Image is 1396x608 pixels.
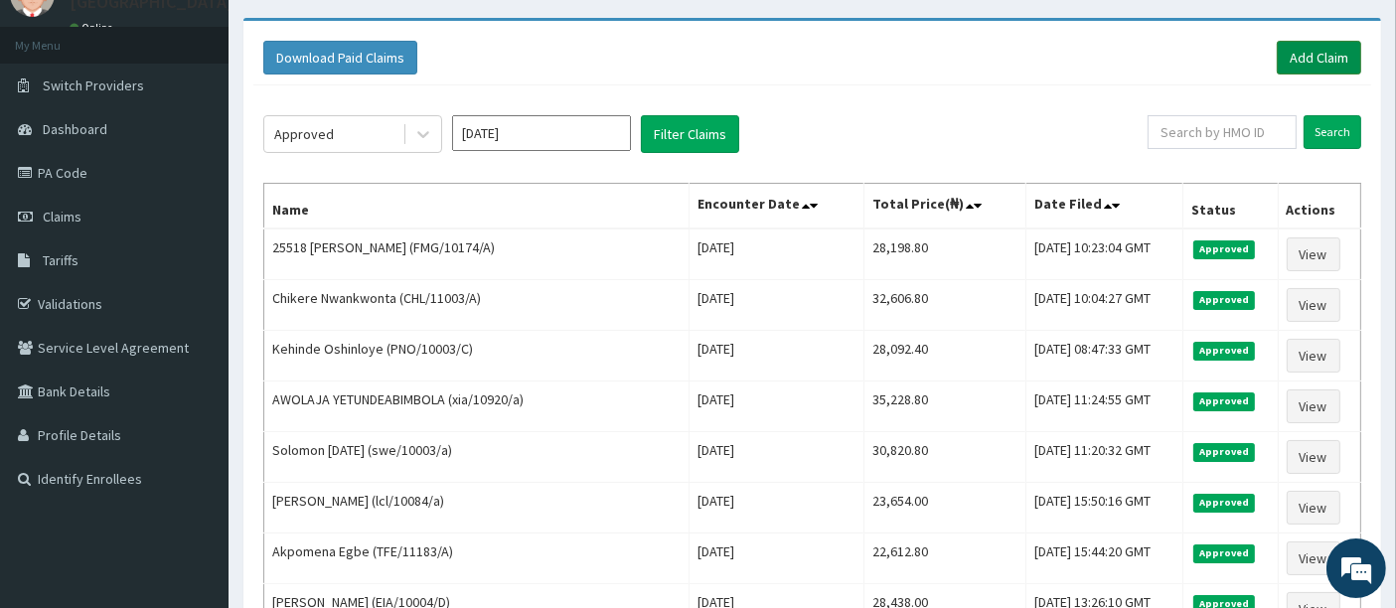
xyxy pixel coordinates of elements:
[689,280,863,331] td: [DATE]
[1026,533,1182,584] td: [DATE] 15:44:20 GMT
[1193,494,1256,512] span: Approved
[43,251,78,269] span: Tariffs
[37,99,80,149] img: d_794563401_company_1708531726252_794563401
[264,483,690,533] td: [PERSON_NAME] (lcl/10084/a)
[863,280,1025,331] td: 32,606.80
[264,533,690,584] td: Akpomena Egbe (TFE/11183/A)
[452,115,631,151] input: Select Month and Year
[1026,381,1182,432] td: [DATE] 11:24:55 GMT
[1193,392,1256,410] span: Approved
[1026,228,1182,280] td: [DATE] 10:23:04 GMT
[689,432,863,483] td: [DATE]
[1026,184,1182,229] th: Date Filed
[1182,184,1278,229] th: Status
[263,41,417,75] button: Download Paid Claims
[264,432,690,483] td: Solomon [DATE] (swe/10003/a)
[43,208,81,226] span: Claims
[1287,339,1340,373] a: View
[1026,280,1182,331] td: [DATE] 10:04:27 GMT
[274,124,334,144] div: Approved
[264,381,690,432] td: AWOLAJA YETUNDEABIMBOLA (xia/10920/a)
[10,400,379,470] textarea: Type your message and hit 'Enter'
[1287,440,1340,474] a: View
[326,10,374,58] div: Minimize live chat window
[1287,288,1340,322] a: View
[1287,541,1340,575] a: View
[863,331,1025,381] td: 28,092.40
[1193,342,1256,360] span: Approved
[1148,115,1297,149] input: Search by HMO ID
[641,115,739,153] button: Filter Claims
[863,483,1025,533] td: 23,654.00
[1287,237,1340,271] a: View
[1193,240,1256,258] span: Approved
[863,184,1025,229] th: Total Price(₦)
[863,432,1025,483] td: 30,820.80
[1026,432,1182,483] td: [DATE] 11:20:32 GMT
[1304,115,1361,149] input: Search
[863,381,1025,432] td: 35,228.80
[689,483,863,533] td: [DATE]
[264,280,690,331] td: Chikere Nwankwonta (CHL/11003/A)
[689,184,863,229] th: Encounter Date
[1026,483,1182,533] td: [DATE] 15:50:16 GMT
[1193,544,1256,562] span: Approved
[70,21,117,35] a: Online
[264,331,690,381] td: Kehinde Oshinloye (PNO/10003/C)
[43,120,107,138] span: Dashboard
[1277,41,1361,75] a: Add Claim
[689,381,863,432] td: [DATE]
[863,228,1025,280] td: 28,198.80
[103,111,334,137] div: Chat with us now
[689,331,863,381] td: [DATE]
[863,533,1025,584] td: 22,612.80
[1193,443,1256,461] span: Approved
[1287,491,1340,525] a: View
[689,533,863,584] td: [DATE]
[1287,389,1340,423] a: View
[43,76,144,94] span: Switch Providers
[264,184,690,229] th: Name
[689,228,863,280] td: [DATE]
[1193,291,1256,309] span: Approved
[115,179,274,380] span: We're online!
[264,228,690,280] td: 25518 [PERSON_NAME] (FMG/10174/A)
[1278,184,1360,229] th: Actions
[1026,331,1182,381] td: [DATE] 08:47:33 GMT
